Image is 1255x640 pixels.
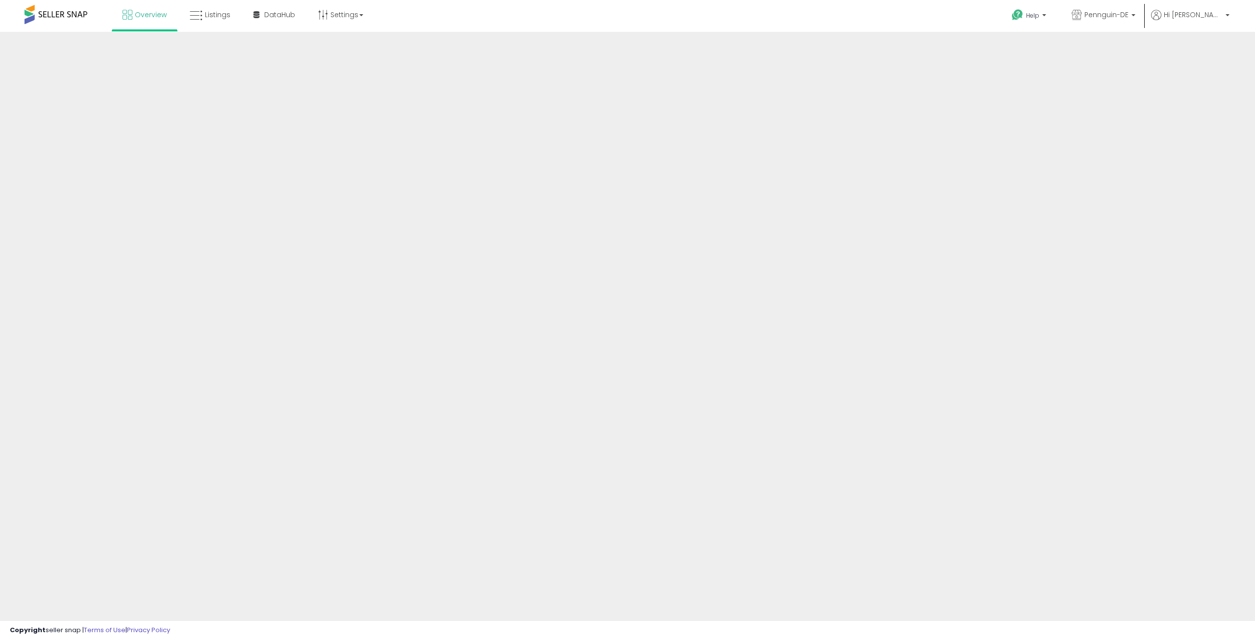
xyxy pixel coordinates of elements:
[205,10,230,20] span: Listings
[1026,11,1039,20] span: Help
[135,10,167,20] span: Overview
[1004,1,1056,32] a: Help
[1151,10,1230,32] a: Hi [PERSON_NAME]
[1011,9,1024,21] i: Get Help
[264,10,295,20] span: DataHub
[1164,10,1223,20] span: Hi [PERSON_NAME]
[1084,10,1129,20] span: Pennguin-DE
